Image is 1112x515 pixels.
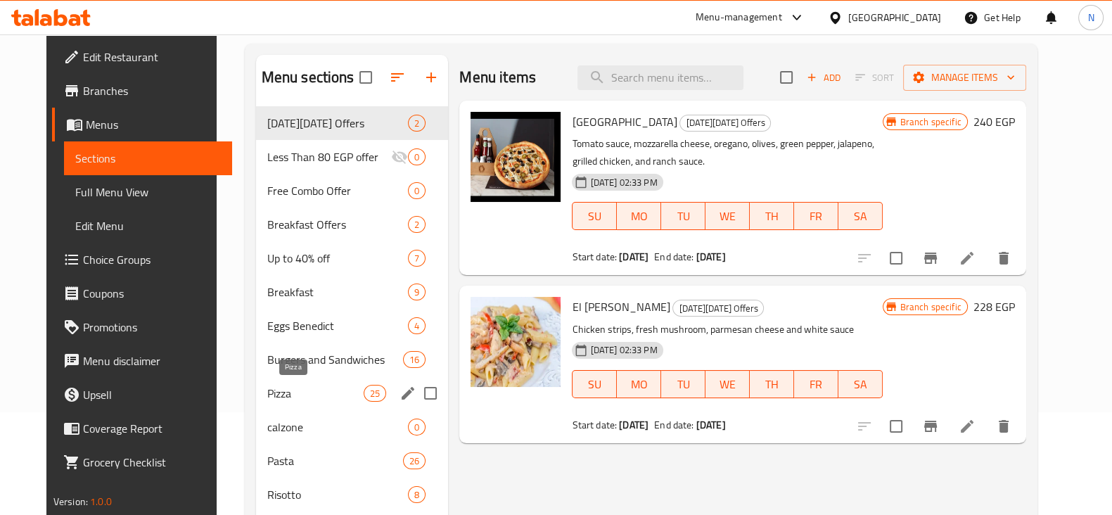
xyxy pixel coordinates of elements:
[750,370,794,398] button: TH
[75,184,221,201] span: Full Menu View
[52,74,232,108] a: Branches
[256,376,449,410] div: Pizza25edit
[881,412,911,441] span: Select to update
[696,416,726,434] b: [DATE]
[619,416,648,434] b: [DATE]
[256,444,449,478] div: Pasta26
[409,319,425,333] span: 4
[750,202,794,230] button: TH
[895,115,967,129] span: Branch specific
[256,208,449,241] div: Breakfast Offers2
[577,65,743,90] input: search
[91,492,113,511] span: 1.0.0
[267,148,392,165] span: Less Than 80 EGP offer
[364,385,386,402] div: items
[267,317,409,334] div: Eggs Benedict
[617,370,661,398] button: MO
[83,251,221,268] span: Choice Groups
[459,67,536,88] h2: Menu items
[256,106,449,140] div: [DATE][DATE] Offers2
[572,321,882,338] p: Chicken strips, fresh mushroom, parmesan cheese and white sauce
[680,115,770,131] span: [DATE][DATE] Offers
[578,206,611,227] span: SU
[267,284,409,300] span: Breakfast
[705,370,750,398] button: WE
[844,374,877,395] span: SA
[895,300,967,314] span: Branch specific
[679,115,771,132] div: Black Friday Offers
[572,370,617,398] button: SU
[408,486,426,503] div: items
[408,284,426,300] div: items
[755,374,788,395] span: TH
[262,67,354,88] h2: Menu sections
[256,309,449,343] div: Eggs Benedict4
[53,492,88,511] span: Version:
[409,117,425,130] span: 2
[578,374,611,395] span: SU
[256,410,449,444] div: calzone0
[351,63,381,92] span: Select all sections
[267,250,409,267] span: Up to 40% off
[267,115,409,132] span: [DATE][DATE] Offers
[267,419,409,435] span: calzone
[64,209,232,243] a: Edit Menu
[83,386,221,403] span: Upsell
[667,206,700,227] span: TU
[846,67,903,89] span: Select section first
[403,351,426,368] div: items
[83,420,221,437] span: Coverage Report
[391,148,408,165] svg: Inactive section
[83,49,221,65] span: Edit Restaurant
[267,216,409,233] div: Breakfast Offers
[409,286,425,299] span: 9
[408,148,426,165] div: items
[572,111,677,132] span: [GEOGRAPHIC_DATA]
[403,452,426,469] div: items
[408,216,426,233] div: items
[256,343,449,376] div: Burgers and Sandwiches16
[973,297,1015,317] h6: 228 EGP
[397,383,418,404] button: edit
[772,63,801,92] span: Select section
[52,40,232,74] a: Edit Restaurant
[409,151,425,164] span: 0
[959,250,976,267] a: Edit menu item
[256,275,449,309] div: Breakfast9
[52,378,232,412] a: Upsell
[52,344,232,378] a: Menu disclaimer
[267,351,403,368] span: Burgers and Sandwiches
[256,241,449,275] div: Up to 40% off7
[654,416,694,434] span: End date:
[408,182,426,199] div: items
[83,82,221,99] span: Branches
[52,412,232,445] a: Coverage Report
[711,374,744,395] span: WE
[364,387,385,400] span: 25
[667,374,700,395] span: TU
[64,141,232,175] a: Sections
[572,416,617,434] span: Start date:
[622,374,656,395] span: MO
[800,206,833,227] span: FR
[267,182,409,199] span: Free Combo Offer
[256,478,449,511] div: Risotto8
[408,250,426,267] div: items
[267,452,403,469] span: Pasta
[75,217,221,234] span: Edit Menu
[800,374,833,395] span: FR
[572,202,617,230] button: SU
[408,419,426,435] div: items
[801,67,846,89] span: Add item
[52,276,232,310] a: Coupons
[617,202,661,230] button: MO
[801,67,846,89] button: Add
[584,343,663,357] span: [DATE] 02:33 PM
[267,486,409,503] div: Risotto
